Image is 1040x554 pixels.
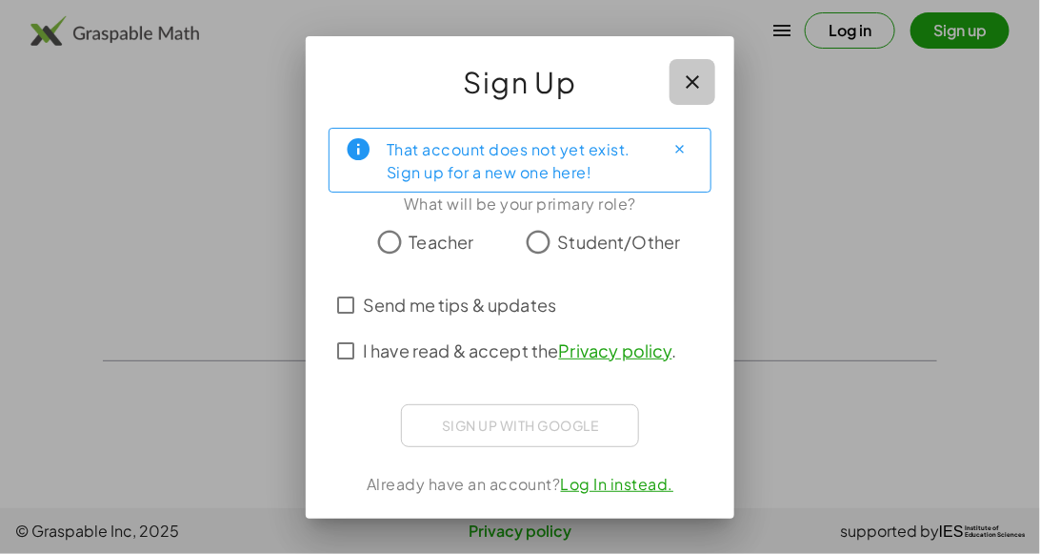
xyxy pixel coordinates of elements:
a: Privacy policy [559,339,672,361]
span: I have read & accept the . [363,338,677,363]
button: Close [665,134,695,165]
div: Already have an account? [329,473,711,496]
span: Teacher [409,229,473,255]
a: Log In instead. [561,474,674,494]
div: What will be your primary role? [329,193,711,215]
span: Student/Other [558,229,681,255]
span: Sign Up [463,59,577,105]
div: That account does not yet exist. Sign up for a new one here! [387,136,650,184]
span: Send me tips & updates [363,292,556,318]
